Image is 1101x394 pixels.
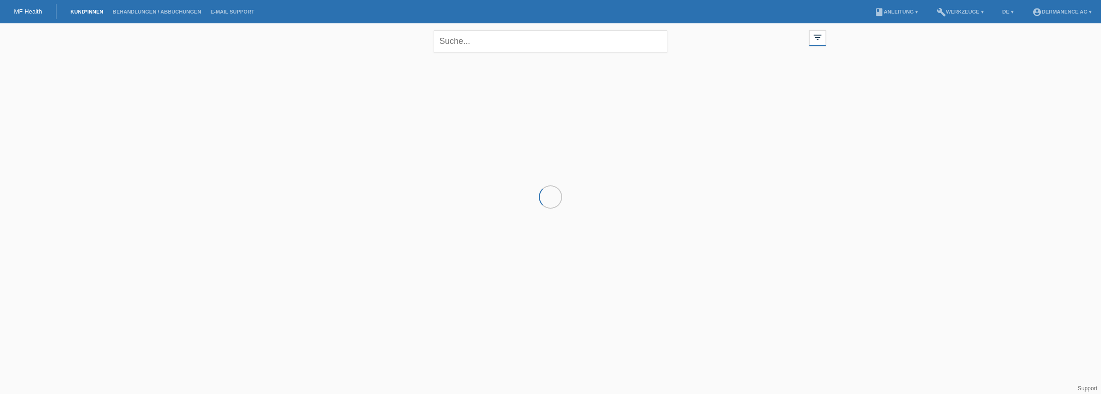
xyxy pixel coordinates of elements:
a: Behandlungen / Abbuchungen [108,9,206,14]
a: Kund*innen [66,9,108,14]
i: book [875,7,884,17]
a: buildWerkzeuge ▾ [932,9,988,14]
i: account_circle [1032,7,1042,17]
a: Support [1078,385,1097,392]
a: bookAnleitung ▾ [870,9,923,14]
i: build [937,7,946,17]
a: account_circleDermanence AG ▾ [1028,9,1096,14]
a: DE ▾ [998,9,1018,14]
input: Suche... [434,30,667,52]
a: E-Mail Support [206,9,259,14]
i: filter_list [812,32,823,42]
a: MF Health [14,8,42,15]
